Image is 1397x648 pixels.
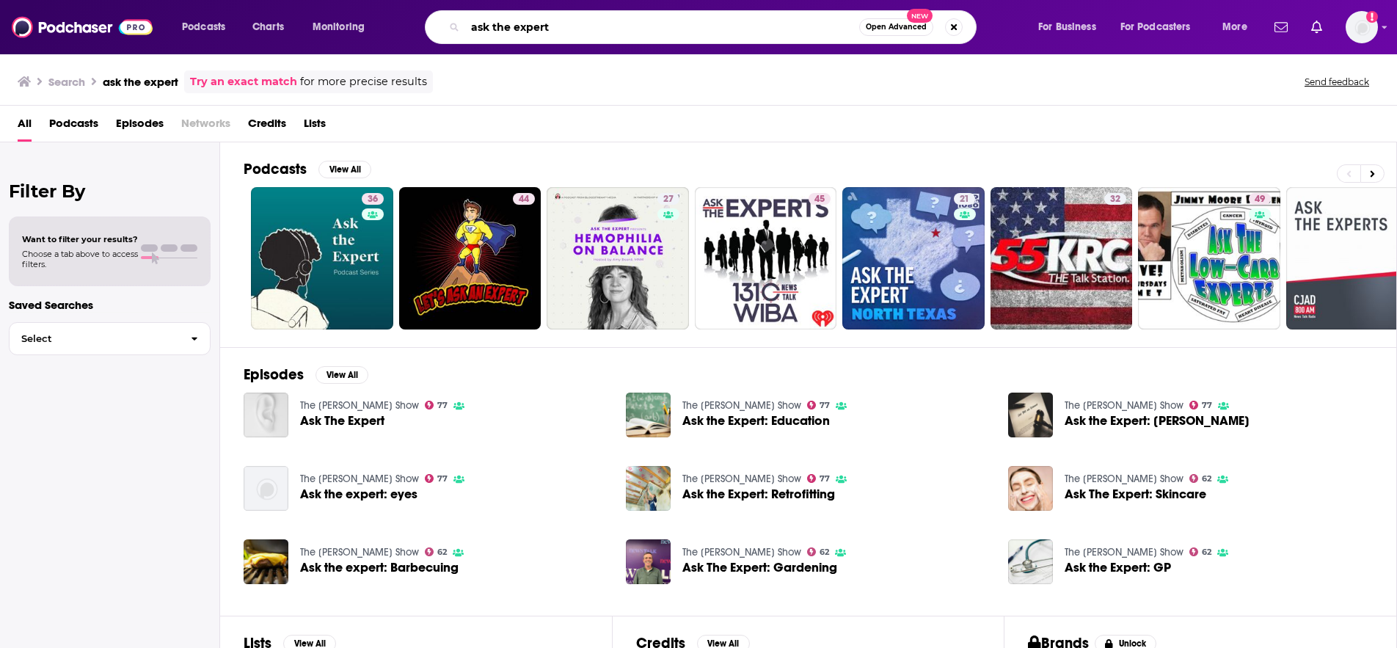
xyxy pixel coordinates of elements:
a: 77 [807,401,831,409]
a: Ask the Expert: Retrofitting [682,488,835,500]
span: 77 [820,402,830,409]
a: 27 [547,187,689,330]
img: Ask the Expert: Education [626,393,671,437]
img: Podchaser - Follow, Share and Rate Podcasts [12,13,153,41]
span: 77 [437,402,448,409]
span: 49 [1255,192,1265,207]
span: Charts [252,17,284,37]
h2: Podcasts [244,160,307,178]
img: Ask The Expert: Gardening [626,539,671,584]
a: Charts [243,15,293,39]
a: Ask the Expert: GP [1065,561,1171,574]
span: 62 [820,549,829,556]
a: The Pat Kenny Show [300,473,419,485]
input: Search podcasts, credits, & more... [465,15,859,39]
span: 44 [519,192,529,207]
a: Show notifications dropdown [1305,15,1328,40]
button: open menu [302,15,384,39]
a: 77 [1189,401,1213,409]
img: Ask the Expert: Retrofitting [626,466,671,511]
a: 77 [425,474,448,483]
a: Ask the expert: Barbecuing [300,561,459,574]
span: 21 [960,192,969,207]
span: 77 [437,476,448,482]
span: 36 [368,192,378,207]
a: The Pat Kenny Show [682,473,801,485]
a: The Pat Kenny Show [300,399,419,412]
a: The Pat Kenny Show [1065,399,1183,412]
a: Lists [304,112,326,142]
a: Ask the Expert: Education [682,415,830,427]
img: Ask The Expert: Skincare [1008,466,1053,511]
span: Ask The Expert: Gardening [682,561,837,574]
a: 27 [657,193,679,205]
a: Podcasts [49,112,98,142]
button: View All [318,161,371,178]
img: Ask The Expert [244,393,288,437]
span: Select [10,334,179,343]
a: 77 [425,401,448,409]
h2: Episodes [244,365,304,384]
button: Select [9,322,211,355]
span: Monitoring [313,17,365,37]
span: 77 [820,476,830,482]
button: Send feedback [1300,76,1374,88]
button: open menu [1111,15,1212,39]
a: 62 [1189,474,1212,483]
a: 21 [842,187,985,330]
button: Open AdvancedNew [859,18,933,36]
button: open menu [1212,15,1266,39]
button: open menu [1028,15,1115,39]
a: 21 [954,193,975,205]
a: 32 [1104,193,1126,205]
p: Saved Searches [9,298,211,312]
span: Networks [181,112,230,142]
a: The Anton Savage Show [300,546,419,558]
a: Ask The Expert [300,415,384,427]
a: 36 [251,187,393,330]
a: 36 [362,193,384,205]
span: 32 [1110,192,1120,207]
a: 62 [807,547,830,556]
span: Choose a tab above to access filters. [22,249,138,269]
a: 44 [399,187,541,330]
a: 32 [991,187,1133,330]
button: View All [315,366,368,384]
span: 62 [1202,476,1211,482]
span: 45 [814,192,825,207]
h3: Search [48,75,85,89]
span: More [1222,17,1247,37]
a: Credits [248,112,286,142]
h3: ask the expert [103,75,178,89]
a: All [18,112,32,142]
a: PodcastsView All [244,160,371,178]
img: Ask the Expert: Wills [1008,393,1053,437]
a: 62 [425,547,448,556]
a: Show notifications dropdown [1269,15,1294,40]
span: 62 [437,549,447,556]
a: The Anton Savage Show [1065,546,1183,558]
a: Ask the expert: Barbecuing [244,539,288,584]
a: 62 [1189,547,1212,556]
span: New [907,9,933,23]
a: 44 [513,193,535,205]
img: Ask the Expert: GP [1008,539,1053,584]
img: User Profile [1346,11,1378,43]
span: Ask the expert: eyes [300,488,417,500]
